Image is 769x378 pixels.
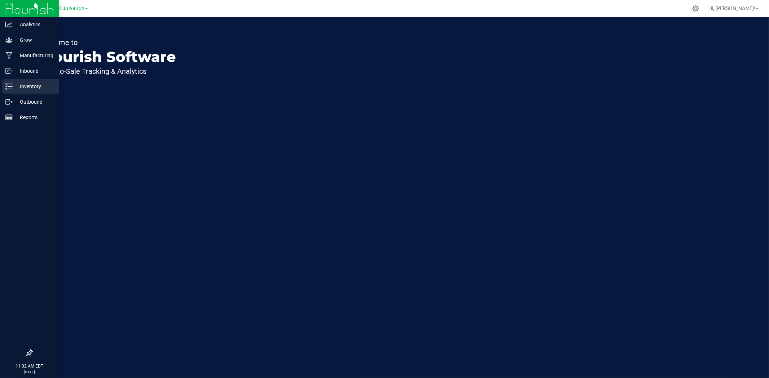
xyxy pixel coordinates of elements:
span: Hi, [PERSON_NAME]! [708,5,755,11]
div: Manage settings [691,5,700,12]
p: Inventory [13,82,56,91]
inline-svg: Grow [5,36,13,44]
p: 11:02 AM EDT [3,363,56,369]
p: Flourish Software [39,50,176,64]
inline-svg: Outbound [5,98,13,105]
p: Welcome to [39,39,176,46]
inline-svg: Analytics [5,21,13,28]
span: Cultivation [59,5,84,12]
p: Grow [13,36,56,44]
p: Seed-to-Sale Tracking & Analytics [39,68,176,75]
inline-svg: Reports [5,114,13,121]
p: Reports [13,113,56,122]
inline-svg: Inbound [5,67,13,75]
p: Inbound [13,67,56,75]
p: Analytics [13,20,56,29]
inline-svg: Inventory [5,83,13,90]
p: [DATE] [3,369,56,375]
p: Manufacturing [13,51,56,60]
p: Outbound [13,98,56,106]
inline-svg: Manufacturing [5,52,13,59]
